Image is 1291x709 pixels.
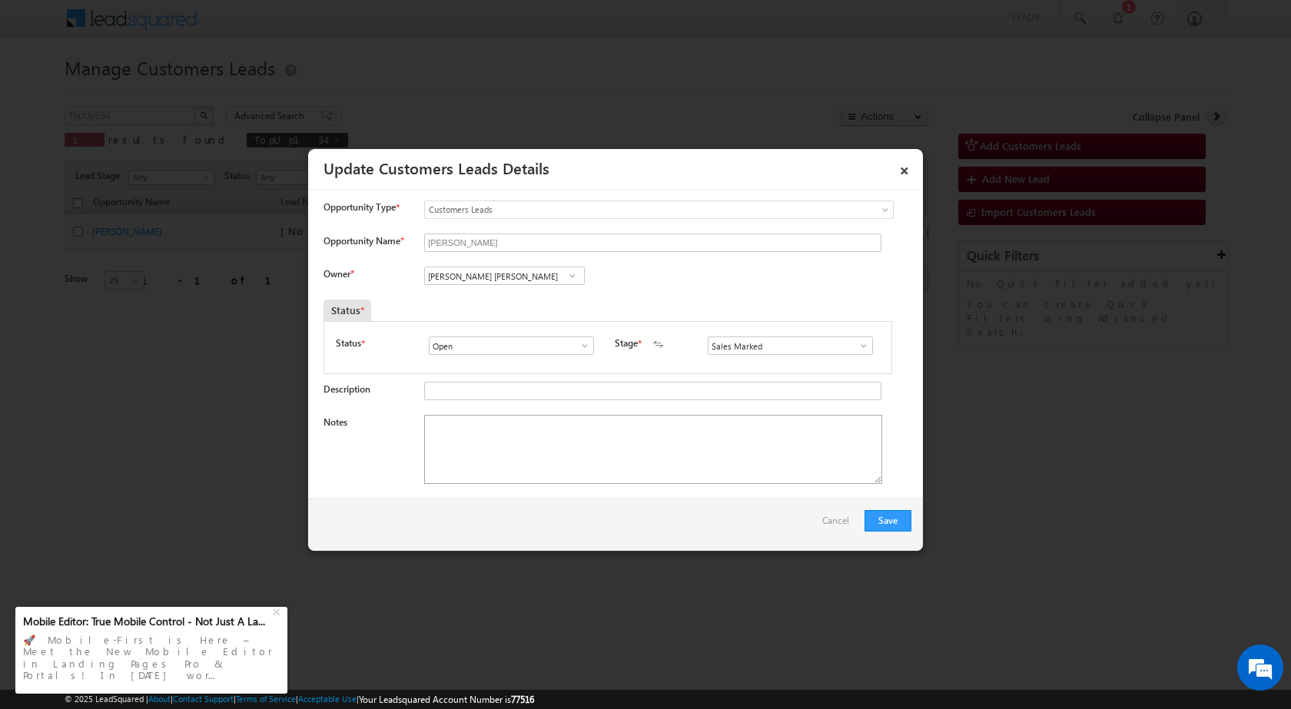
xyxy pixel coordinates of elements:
[615,336,638,350] label: Stage
[336,336,361,350] label: Status
[425,203,831,217] span: Customers Leads
[236,694,296,704] a: Terms of Service
[865,510,911,532] button: Save
[359,694,534,705] span: Your Leadsquared Account Number is
[65,692,534,707] span: © 2025 LeadSquared | | | | |
[324,200,396,214] span: Opportunity Type
[324,383,370,395] label: Description
[511,694,534,705] span: 77516
[148,694,171,704] a: About
[850,338,869,353] a: Show All Items
[173,694,234,704] a: Contact Support
[298,694,357,704] a: Acceptable Use
[708,336,873,355] input: Type to Search
[324,157,549,178] a: Update Customers Leads Details
[429,336,594,355] input: Type to Search
[324,235,403,247] label: Opportunity Name
[23,629,280,686] div: 🚀 Mobile-First is Here – Meet the New Mobile Editor in Landing Pages Pro & Portals! In [DATE] wor...
[324,416,347,428] label: Notes
[822,510,857,539] a: Cancel
[424,267,585,285] input: Type to Search
[324,268,353,280] label: Owner
[324,300,371,321] div: Status
[571,338,590,353] a: Show All Items
[891,154,918,181] a: ×
[563,268,582,283] a: Show All Items
[424,200,894,219] a: Customers Leads
[23,615,270,628] div: Mobile Editor: True Mobile Control - Not Just A La...
[269,601,287,620] div: +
